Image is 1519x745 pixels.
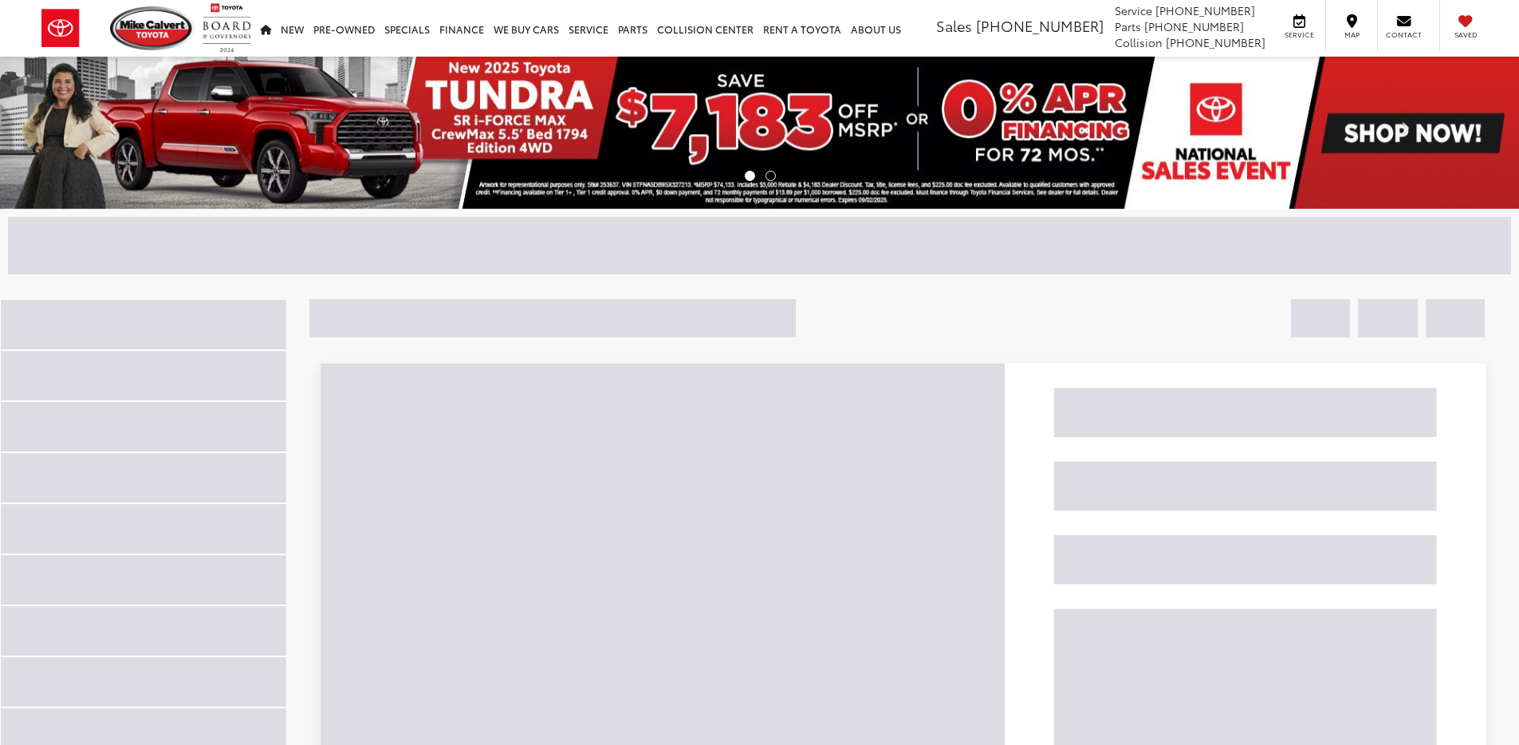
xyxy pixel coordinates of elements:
span: Parts [1115,18,1141,34]
span: Service [1115,2,1152,18]
span: [PHONE_NUMBER] [976,15,1104,36]
span: Map [1334,30,1369,40]
span: [PHONE_NUMBER] [1155,2,1255,18]
span: [PHONE_NUMBER] [1166,34,1265,50]
img: Mike Calvert Toyota [110,6,195,50]
span: Sales [936,15,972,36]
span: [PHONE_NUMBER] [1144,18,1244,34]
span: Collision [1115,34,1163,50]
span: Contact [1386,30,1422,40]
span: Service [1281,30,1317,40]
span: Saved [1448,30,1483,40]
